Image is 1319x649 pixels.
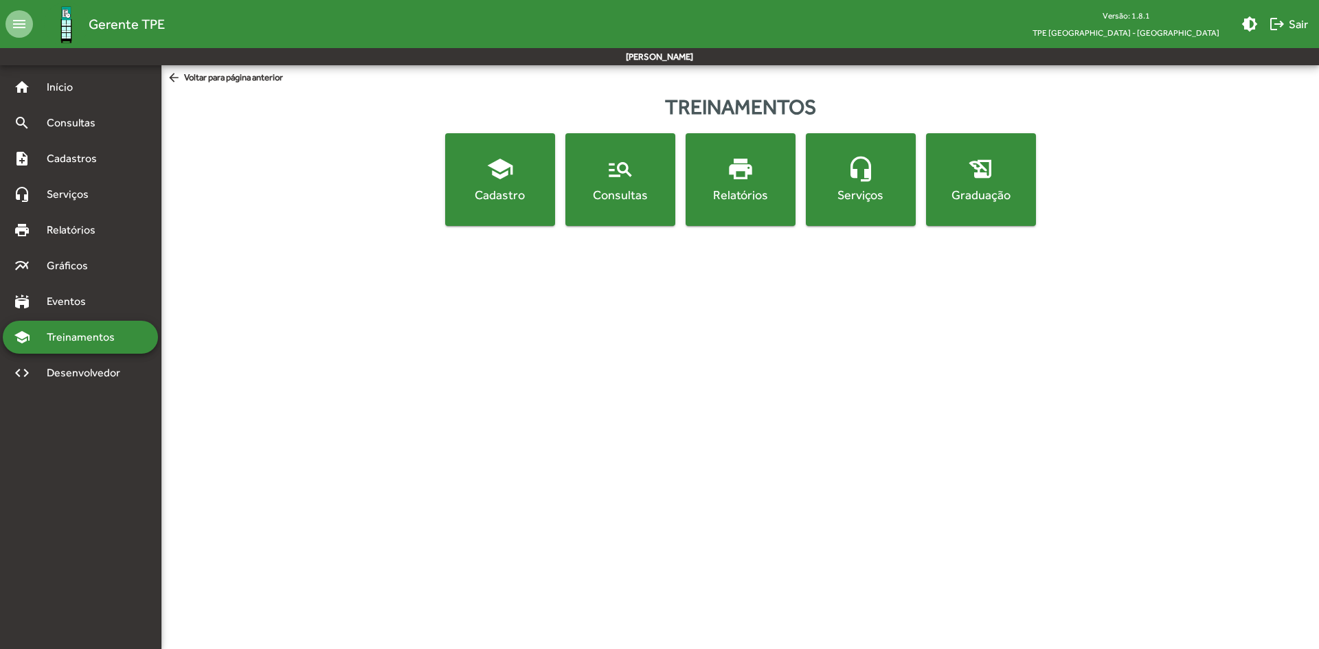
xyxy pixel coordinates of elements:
[14,222,30,238] mat-icon: print
[38,222,113,238] span: Relatórios
[1022,7,1230,24] div: Versão: 1.8.1
[445,133,555,226] button: Cadastro
[568,186,673,203] div: Consultas
[607,155,634,183] mat-icon: manage_search
[167,71,283,86] span: Voltar para página anterior
[14,115,30,131] mat-icon: search
[486,155,514,183] mat-icon: school
[38,79,93,95] span: Início
[38,150,115,167] span: Cadastros
[806,133,916,226] button: Serviços
[14,150,30,167] mat-icon: note_add
[1022,24,1230,41] span: TPE [GEOGRAPHIC_DATA] - [GEOGRAPHIC_DATA]
[926,133,1036,226] button: Graduação
[167,71,184,86] mat-icon: arrow_back
[1269,12,1308,36] span: Sair
[686,133,796,226] button: Relatórios
[161,91,1319,122] div: Treinamentos
[1241,16,1258,32] mat-icon: brightness_medium
[33,2,165,47] a: Gerente TPE
[1269,16,1285,32] mat-icon: logout
[727,155,754,183] mat-icon: print
[89,13,165,35] span: Gerente TPE
[38,186,107,203] span: Serviços
[448,186,552,203] div: Cadastro
[44,2,89,47] img: Logo
[5,10,33,38] mat-icon: menu
[38,115,113,131] span: Consultas
[929,186,1033,203] div: Graduação
[847,155,875,183] mat-icon: headset_mic
[967,155,995,183] mat-icon: history_edu
[14,186,30,203] mat-icon: headset_mic
[809,186,913,203] div: Serviços
[565,133,675,226] button: Consultas
[14,79,30,95] mat-icon: home
[688,186,793,203] div: Relatórios
[1263,12,1314,36] button: Sair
